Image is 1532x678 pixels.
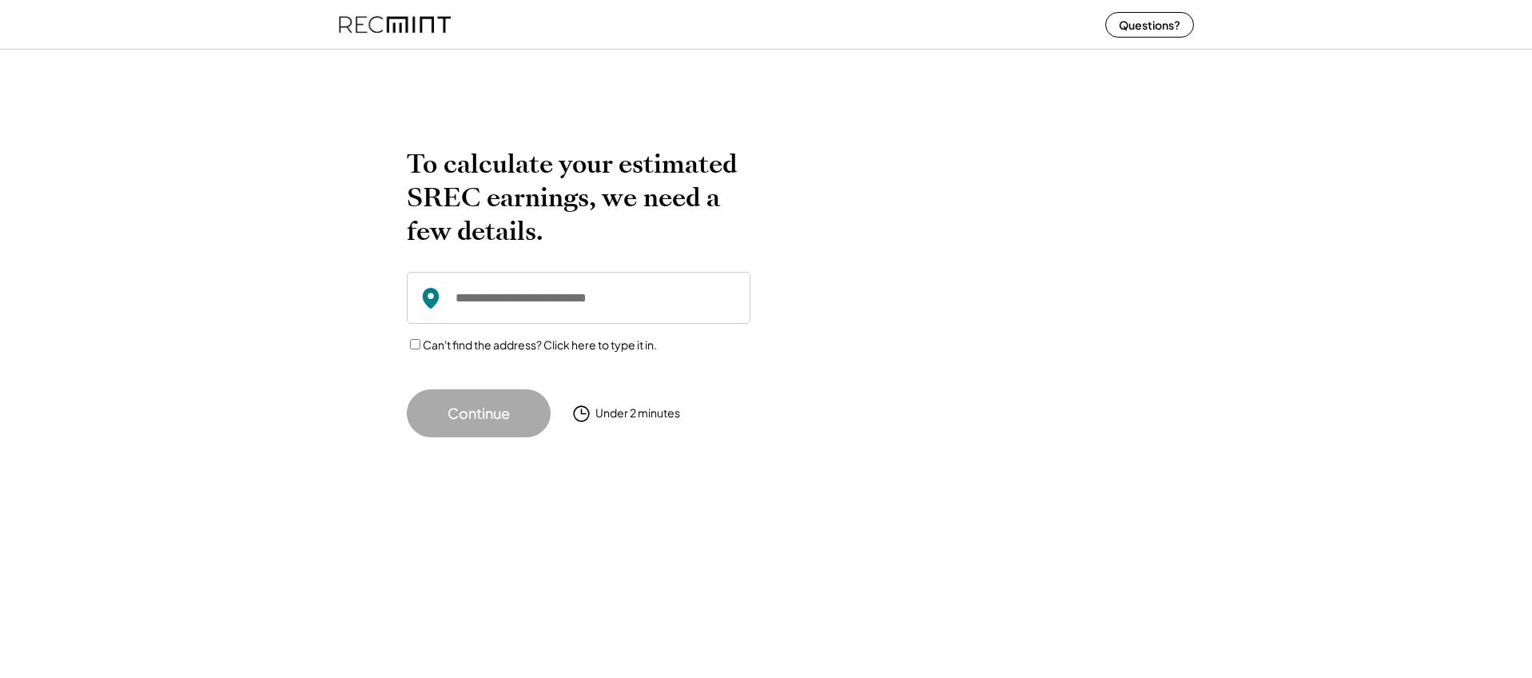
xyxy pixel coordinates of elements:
[423,337,657,352] label: Can't find the address? Click here to type it in.
[790,147,1102,404] img: yH5BAEAAAAALAAAAAABAAEAAAIBRAA7
[407,389,551,437] button: Continue
[1105,12,1194,38] button: Questions?
[339,3,451,46] img: recmint-logotype%403x%20%281%29.jpeg
[595,405,680,421] div: Under 2 minutes
[407,147,750,248] h2: To calculate your estimated SREC earnings, we need a few details.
